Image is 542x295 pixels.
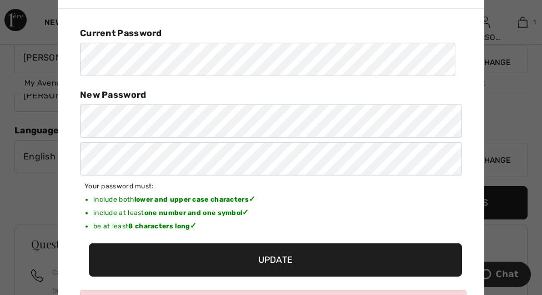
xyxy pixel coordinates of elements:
span: ✓ [190,221,197,231]
span: Chat [24,8,47,18]
li: be at least [93,221,451,234]
span: ✓ [242,208,249,217]
b: lower and upper case characters [134,196,249,203]
li: include at least [93,208,451,221]
input: Update [89,243,462,277]
label: Current Password [80,27,162,38]
li: include both [93,194,451,208]
span: ✓ [249,194,255,204]
b: 8 characters long [128,222,190,230]
span: New Password [80,89,147,100]
span: Your password must: [84,182,154,190]
b: one number and one symbol [144,209,243,217]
